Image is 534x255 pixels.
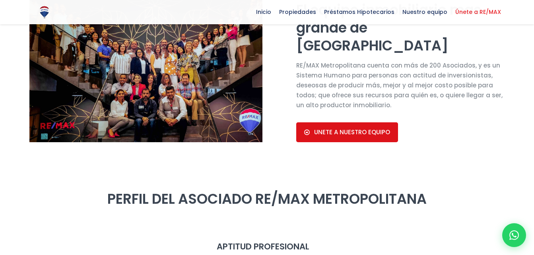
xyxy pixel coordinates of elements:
h2: PERFIL DEL ASOCIADO RE/MAX METROPOLITANA [29,190,505,208]
span: Únete a RE/MAX [451,6,505,18]
span: Apellidos [238,1,259,7]
img: Logo de REMAX [37,5,51,19]
span: Nuestro equipo [398,6,451,18]
input: Sí [2,184,7,189]
span: Inicio [252,6,275,18]
span: Sector [238,211,253,217]
input: Femenino [240,78,245,83]
input: Pasaporte [2,89,7,94]
span: Número de teléfono [238,33,283,39]
span: Nacionalidad [238,171,268,177]
input: No [2,194,7,199]
span: Masculino [247,89,270,95]
span: No [9,195,16,201]
span: Cédula [9,79,25,85]
h4: APTITUD PROFESIONAL [217,241,505,251]
input: Masculino [240,89,245,94]
span: UNETE A NUESTRO EQUIPO [314,129,390,136]
h2: El equipo inmobiliario mas grande de [GEOGRAPHIC_DATA] [296,1,505,54]
span: Préstamos Hipotecarios [320,6,398,18]
span: Propiedades [275,6,320,18]
span: Género [238,66,255,72]
input: Cédula [2,78,7,83]
span: Femenino [247,79,270,85]
span: Pasaporte [9,89,33,95]
a: UNETE A NUESTRO EQUIPO [296,122,398,142]
p: RE/MAX Metropolitana cuenta con más de 200 Asociados, y es un Sistema Humano para personas con ac... [296,60,505,110]
span: Sí [9,184,14,190]
span: ¿Tiene experiencia en el sector inmobiliario? [238,244,340,250]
